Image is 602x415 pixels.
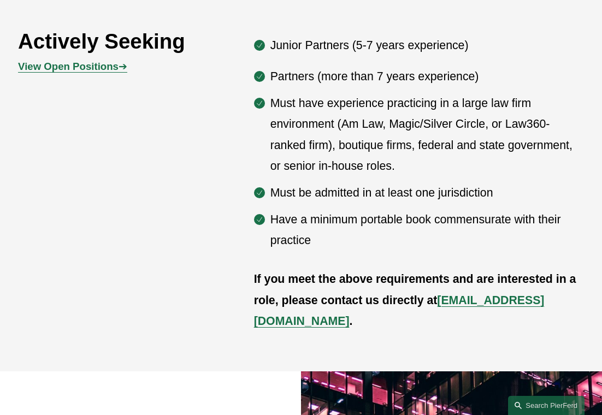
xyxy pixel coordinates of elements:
[254,272,580,306] strong: If you meet the above requirements and are interested in a role, please contact us directly at
[270,93,584,176] p: Must have experience practicing in a large law firm environment (Am Law, Magic/Silver Circle, or ...
[18,61,127,72] span: ➔
[508,396,585,415] a: Search this site
[270,182,584,203] p: Must be admitted in at least one jurisdiction
[270,209,584,251] p: Have a minimum portable book commensurate with their practice
[18,29,206,55] h2: Actively Seeking
[270,66,584,87] p: Partners (more than 7 years experience)
[18,61,127,72] a: View Open Positions➔
[350,315,353,328] strong: .
[18,61,119,72] strong: View Open Positions
[270,35,584,56] p: Junior Partners (5-7 years experience)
